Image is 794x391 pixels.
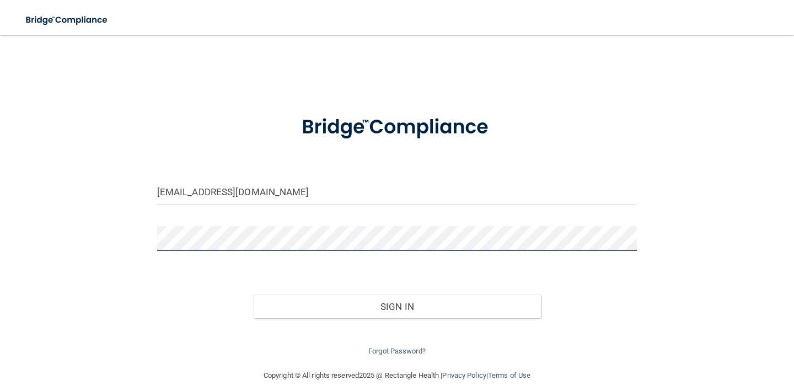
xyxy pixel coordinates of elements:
[603,330,781,374] iframe: Drift Widget Chat Controller
[281,101,513,153] img: bridge_compliance_login_screen.278c3ca4.svg
[368,347,426,355] a: Forgot Password?
[442,371,486,379] a: Privacy Policy
[17,9,118,31] img: bridge_compliance_login_screen.278c3ca4.svg
[488,371,530,379] a: Terms of Use
[157,180,637,205] input: Email
[253,294,541,319] button: Sign In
